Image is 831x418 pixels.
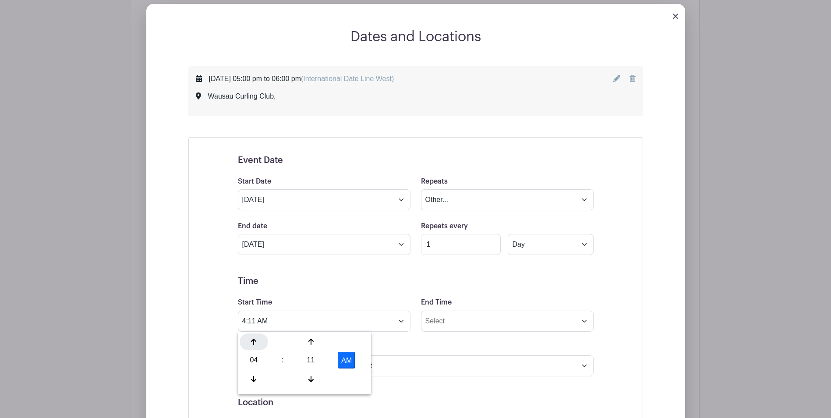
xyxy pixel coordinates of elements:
input: Pick date [238,234,410,255]
label: End date [238,222,267,230]
label: End Time [421,298,452,307]
img: close_button-5f87c8562297e5c2d7936805f587ecaba9071eb48480494691a3f1689db116b3.svg [673,14,678,19]
label: Repeats [421,177,448,186]
input: Select [238,311,410,332]
input: Select [238,189,410,210]
div: Pick Hour [240,352,268,368]
div: Decrement Minute [297,371,325,387]
label: Start Date [238,177,271,186]
div: [DATE] 05:00 pm to 06:00 pm [209,74,394,84]
div: Pick Minute [297,352,325,368]
span: (International Date Line West) [301,75,394,82]
h5: Event Date [238,155,594,166]
h5: Time [238,276,594,287]
div: Wausau Curling Club, [208,91,276,102]
input: Select [421,311,594,332]
div: Increment Minute [297,333,325,350]
div: Decrement Hour [240,371,268,387]
h5: Location [238,397,594,408]
h2: Dates and Locations [146,28,685,45]
label: Start Time [238,298,272,307]
button: AM [338,352,355,368]
div: : [271,352,294,368]
div: Increment Hour [240,333,268,350]
label: Repeats every [421,222,468,230]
